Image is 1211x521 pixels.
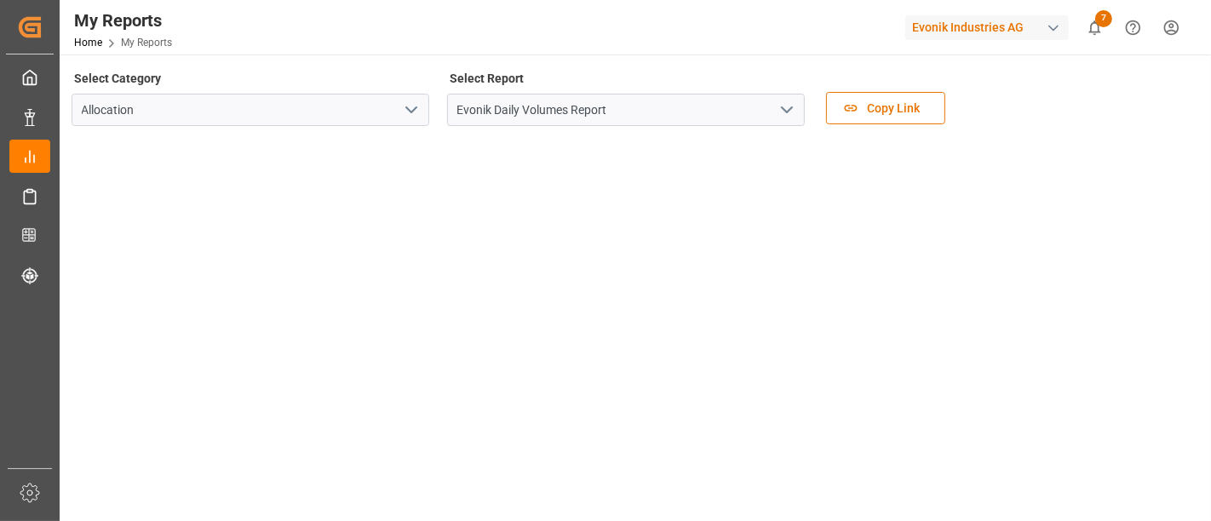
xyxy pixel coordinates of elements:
input: Type to search/select [447,94,805,126]
input: Type to search/select [72,94,429,126]
label: Select Report [447,66,527,90]
button: open menu [398,97,423,123]
span: 7 [1095,10,1112,27]
div: My Reports [74,8,172,33]
a: Home [74,37,102,49]
button: show 7 new notifications [1076,9,1114,47]
span: Copy Link [858,100,928,117]
button: Copy Link [826,92,945,124]
button: Help Center [1114,9,1152,47]
button: Evonik Industries AG [905,11,1076,43]
label: Select Category [72,66,164,90]
button: open menu [773,97,799,123]
div: Evonik Industries AG [905,15,1069,40]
